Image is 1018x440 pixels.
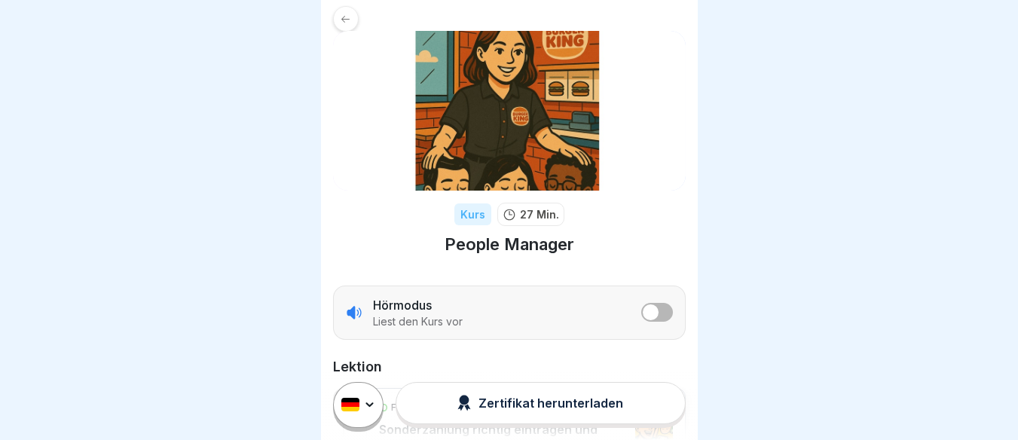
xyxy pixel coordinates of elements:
p: Liest den Kurs vor [373,315,463,328]
img: de.svg [341,399,359,412]
button: Zertifikat herunterladen [396,382,685,424]
button: listener mode [641,303,673,322]
p: Hörmodus [373,297,432,313]
p: 27 Min. [520,206,559,222]
h2: Lektion [333,358,686,376]
div: Kurs [454,203,491,225]
div: Zertifikat herunterladen [457,395,623,411]
img: xc3x9m9uz5qfs93t7kmvoxs4.png [333,31,686,191]
h1: People Manager [445,234,574,255]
